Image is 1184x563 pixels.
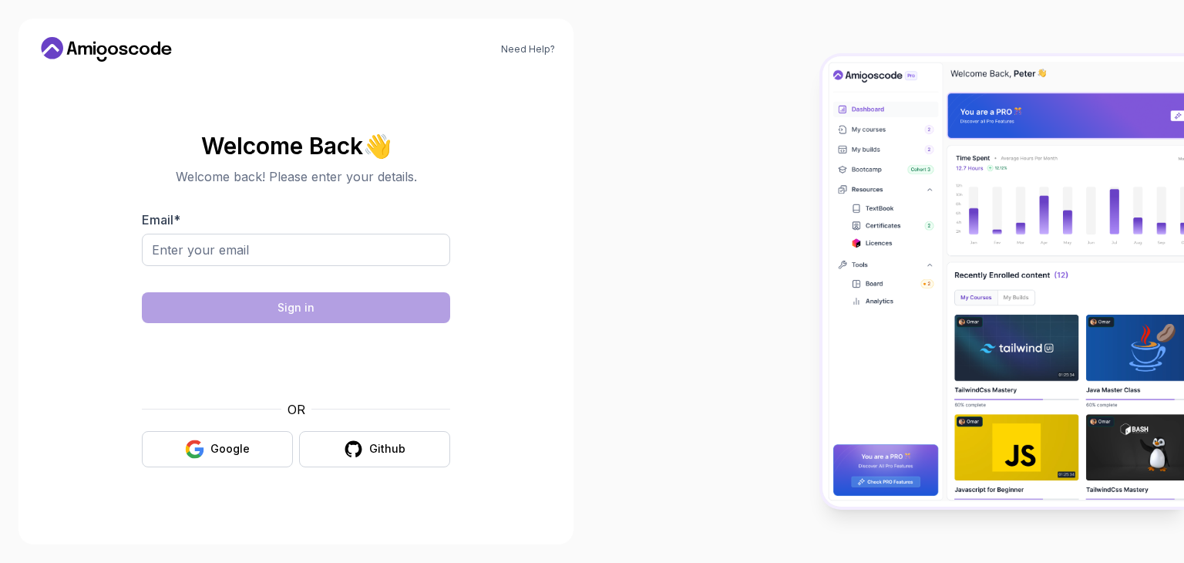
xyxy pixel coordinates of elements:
[277,300,314,315] div: Sign in
[37,37,176,62] a: Home link
[180,332,412,391] iframe: Widget containing checkbox for hCaptcha security challenge
[142,212,180,228] label: Email *
[142,431,293,467] button: Google
[299,431,450,467] button: Github
[501,43,555,56] a: Need Help?
[142,133,450,158] h2: Welcome Back
[369,441,405,457] div: Github
[362,133,392,158] span: 👋
[210,441,250,457] div: Google
[142,167,450,186] p: Welcome back! Please enter your details.
[142,292,450,323] button: Sign in
[822,56,1184,507] img: Amigoscode Dashboard
[142,234,450,266] input: Enter your email
[288,400,305,419] p: OR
